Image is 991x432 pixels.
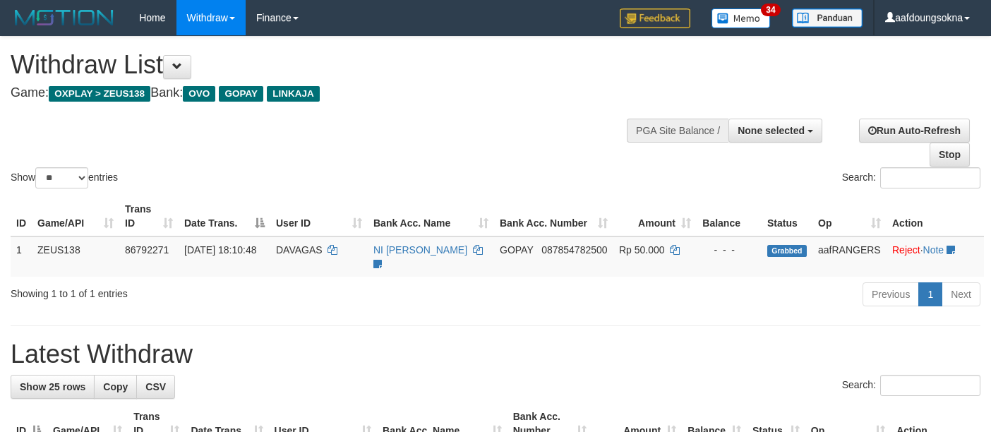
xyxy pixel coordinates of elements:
a: Copy [94,375,137,399]
td: · [887,236,984,277]
label: Show entries [11,167,118,188]
img: panduan.png [792,8,863,28]
div: Showing 1 to 1 of 1 entries [11,281,402,301]
button: None selected [728,119,822,143]
span: Copy 087854782500 to clipboard [541,244,607,256]
span: GOPAY [219,86,263,102]
a: CSV [136,375,175,399]
span: CSV [145,381,166,392]
a: 1 [918,282,942,306]
img: Feedback.jpg [620,8,690,28]
span: Show 25 rows [20,381,85,392]
span: 86792271 [125,244,169,256]
img: Button%20Memo.svg [711,8,771,28]
td: 1 [11,236,32,277]
th: Op: activate to sort column ascending [812,196,887,236]
th: Action [887,196,984,236]
a: Next [942,282,980,306]
th: ID [11,196,32,236]
th: Status [762,196,812,236]
a: Stop [930,143,970,167]
span: DAVAGAS [276,244,323,256]
label: Search: [842,375,980,396]
div: - - - [702,243,756,257]
a: Note [923,244,944,256]
img: MOTION_logo.png [11,7,118,28]
a: Previous [863,282,919,306]
span: GOPAY [500,244,533,256]
input: Search: [880,375,980,396]
a: NI [PERSON_NAME] [373,244,467,256]
th: Date Trans.: activate to sort column descending [179,196,270,236]
td: aafRANGERS [812,236,887,277]
span: 34 [761,4,780,16]
a: Reject [892,244,920,256]
a: Run Auto-Refresh [859,119,970,143]
span: Rp 50.000 [619,244,665,256]
span: OXPLAY > ZEUS138 [49,86,150,102]
th: Game/API: activate to sort column ascending [32,196,119,236]
h1: Latest Withdraw [11,340,980,368]
label: Search: [842,167,980,188]
h1: Withdraw List [11,51,647,79]
div: PGA Site Balance / [627,119,728,143]
span: LINKAJA [267,86,320,102]
a: Show 25 rows [11,375,95,399]
th: Trans ID: activate to sort column ascending [119,196,179,236]
span: OVO [183,86,215,102]
th: Amount: activate to sort column ascending [613,196,697,236]
th: User ID: activate to sort column ascending [270,196,368,236]
h4: Game: Bank: [11,86,647,100]
span: Grabbed [767,245,807,257]
td: ZEUS138 [32,236,119,277]
th: Bank Acc. Number: activate to sort column ascending [494,196,613,236]
span: [DATE] 18:10:48 [184,244,256,256]
th: Bank Acc. Name: activate to sort column ascending [368,196,494,236]
input: Search: [880,167,980,188]
select: Showentries [35,167,88,188]
th: Balance [697,196,762,236]
span: None selected [738,125,805,136]
span: Copy [103,381,128,392]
